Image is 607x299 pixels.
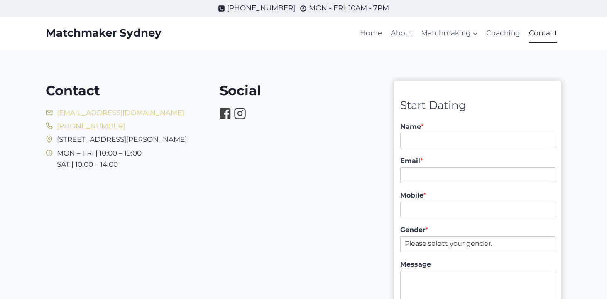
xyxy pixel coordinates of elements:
[400,202,555,217] input: Mobile
[57,134,187,145] span: [STREET_ADDRESS][PERSON_NAME]
[220,81,380,101] h1: Social
[387,23,417,43] a: About
[356,23,561,43] nav: Primary Navigation
[227,2,295,14] span: [PHONE_NUMBER]
[57,109,184,117] a: [EMAIL_ADDRESS][DOMAIN_NAME]
[218,2,295,14] a: [PHONE_NUMBER]
[525,23,561,43] a: Contact
[482,23,524,43] a: Coaching
[46,27,162,40] a: Matchmaker Sydney
[356,23,386,43] a: Home
[400,123,555,131] label: Name
[421,27,478,39] span: Matchmaking
[400,97,555,114] div: Start Dating
[400,157,555,166] label: Email
[46,81,206,101] h1: Contact
[57,148,142,170] span: MON – FRI | 10:00 – 19:00 SAT | 10:00 – 14:00
[417,23,482,43] a: Matchmaking
[400,191,555,200] label: Mobile
[57,122,125,130] a: [PHONE_NUMBER]
[400,226,555,235] label: Gender
[309,2,389,14] span: MON - FRI: 10AM - 7PM
[400,260,555,269] label: Message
